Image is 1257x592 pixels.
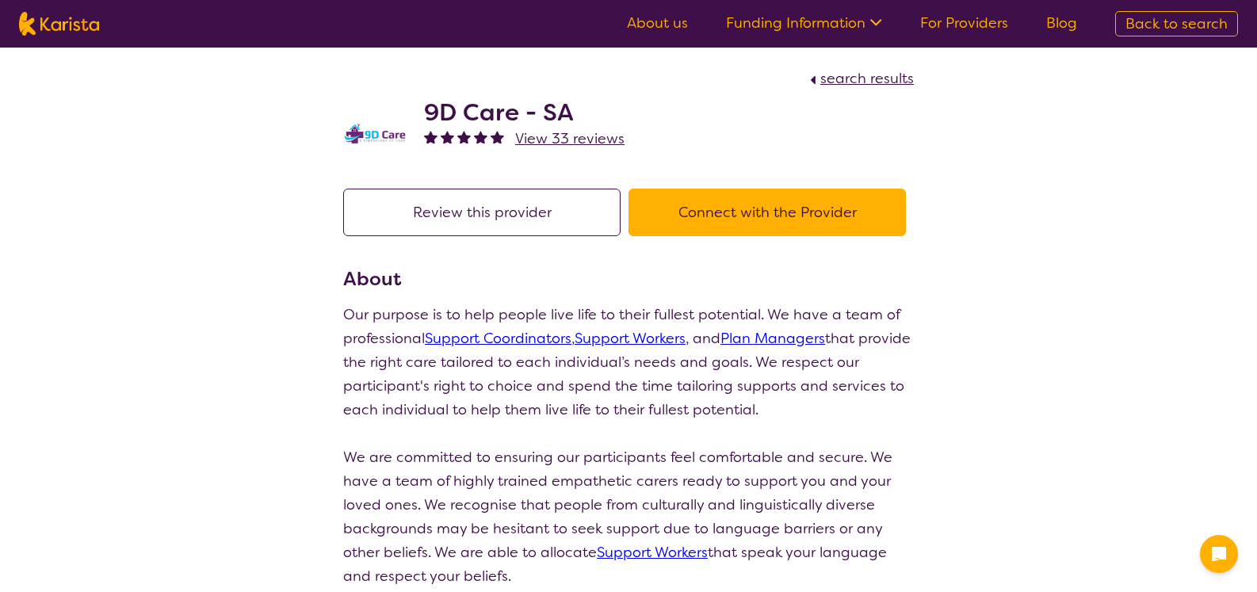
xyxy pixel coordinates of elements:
img: tm0unixx98hwpl6ajs3b.png [343,102,407,166]
h3: About [343,265,914,293]
a: About us [627,13,688,32]
img: fullstar [491,130,504,143]
span: search results [820,69,914,88]
a: Funding Information [726,13,882,32]
h2: 9D Care - SA [424,98,625,127]
a: Plan Managers [720,329,825,348]
a: Connect with the Provider [628,203,914,222]
button: Review this provider [343,189,621,236]
p: Our purpose is to help people live life to their fullest potential. We have a team of professiona... [343,303,914,422]
a: Support Coordinators [425,329,571,348]
a: Support Workers [597,543,708,562]
p: We are committed to ensuring our participants feel comfortable and secure. We have a team of high... [343,445,914,588]
img: fullstar [424,130,437,143]
span: View 33 reviews [515,129,625,148]
a: Review this provider [343,203,628,222]
a: Support Workers [575,329,686,348]
a: Back to search [1115,11,1238,36]
span: Back to search [1125,14,1228,33]
a: For Providers [920,13,1008,32]
a: search results [806,69,914,88]
img: Karista logo [19,12,99,36]
img: fullstar [457,130,471,143]
img: fullstar [441,130,454,143]
button: Connect with the Provider [628,189,906,236]
a: Blog [1046,13,1077,32]
img: fullstar [474,130,487,143]
a: View 33 reviews [515,127,625,151]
